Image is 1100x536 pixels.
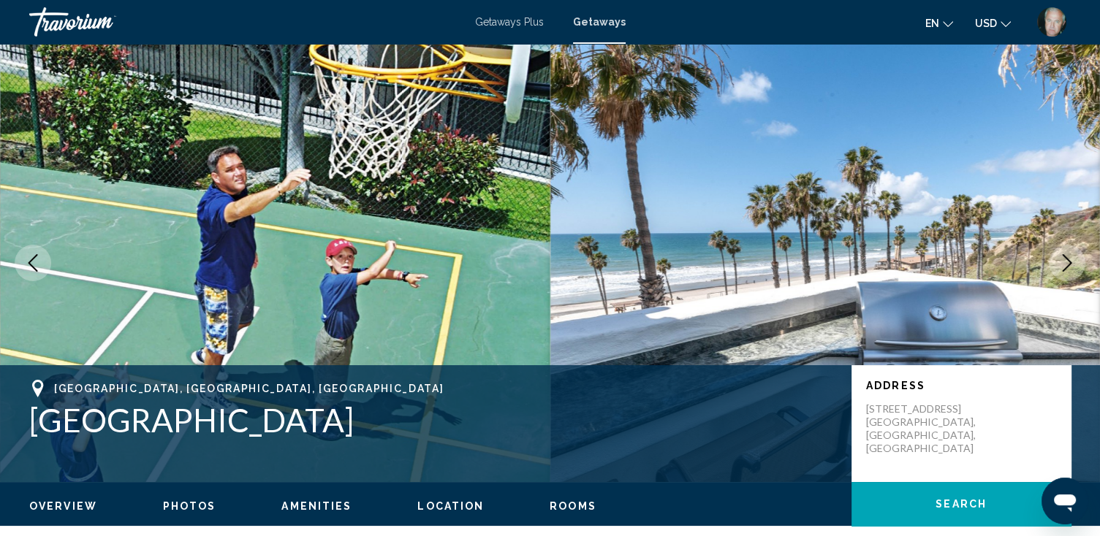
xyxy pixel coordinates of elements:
[417,499,484,513] button: Location
[163,499,216,513] button: Photos
[1033,7,1071,37] button: User Menu
[475,16,544,28] a: Getaways Plus
[281,500,352,512] span: Amenities
[925,12,953,34] button: Change language
[573,16,626,28] a: Getaways
[29,499,97,513] button: Overview
[15,245,51,281] button: Previous image
[54,383,444,394] span: [GEOGRAPHIC_DATA], [GEOGRAPHIC_DATA], [GEOGRAPHIC_DATA]
[550,499,596,513] button: Rooms
[29,401,837,439] h1: [GEOGRAPHIC_DATA]
[29,500,97,512] span: Overview
[417,500,484,512] span: Location
[866,380,1056,391] p: Address
[1042,478,1088,524] iframe: Button to launch messaging window
[281,499,352,513] button: Amenities
[851,482,1071,526] button: Search
[866,402,983,455] p: [STREET_ADDRESS] [GEOGRAPHIC_DATA], [GEOGRAPHIC_DATA], [GEOGRAPHIC_DATA]
[163,500,216,512] span: Photos
[1037,7,1066,37] img: Z
[975,18,997,29] span: USD
[975,12,1011,34] button: Change currency
[550,500,596,512] span: Rooms
[936,499,987,510] span: Search
[1049,245,1085,281] button: Next image
[29,7,460,37] a: Travorium
[925,18,939,29] span: en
